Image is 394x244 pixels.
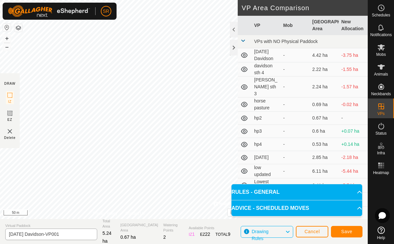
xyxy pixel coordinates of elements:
span: Neckbands [371,92,391,96]
span: Delete [4,135,16,140]
td: -2.18 ha [339,151,368,164]
button: i [228,209,235,216]
div: - [283,128,307,135]
span: VPs [377,112,384,116]
span: Cancel [304,229,320,234]
button: + [3,34,11,42]
span: [GEOGRAPHIC_DATA] Area [120,222,158,233]
td: [DATE] [252,151,281,164]
td: 4.42 ha [310,48,339,62]
td: 0.67 ha [310,112,339,125]
button: Map Layers [14,24,22,32]
td: [DATE] Davidson [252,48,281,62]
a: Privacy Policy [93,211,118,216]
span: EZ [8,117,12,122]
button: Save [331,226,362,237]
th: New Allocation [339,16,368,35]
span: Watering Points [163,222,183,233]
td: +0.14 ha [339,138,368,151]
span: RULES - GENERAL [231,188,280,196]
span: 0.67 ha [120,234,136,240]
img: VP [6,127,14,135]
div: - [283,52,307,59]
td: 2.22 ha [310,62,339,77]
span: 2 [163,234,166,240]
img: Gallagher Logo [8,5,90,17]
span: Available Points [189,225,230,231]
td: 0.6 ha [310,125,339,138]
td: -1.55 ha [339,62,368,77]
span: Schedules [372,13,390,17]
div: - [283,182,307,189]
span: Status [375,131,386,135]
td: hp2 [252,112,281,125]
th: Mob [281,16,310,35]
span: Save [341,229,352,234]
p-accordion-header: ADVICE - SCHEDULED MOVES [231,200,362,216]
th: [GEOGRAPHIC_DATA] Area [310,16,339,35]
td: horse pasture [252,98,281,112]
td: -5.44 ha [339,164,368,178]
span: ADVICE - SCHEDULED MOVES [231,204,309,212]
td: 0.69 ha [310,98,339,112]
div: - [283,168,307,175]
span: 1 [192,232,195,237]
a: Help [368,224,394,242]
td: hp3 [252,125,281,138]
span: Help [377,236,385,240]
span: Heatmap [373,171,389,175]
td: [PERSON_NAME] sth 3 [252,77,281,98]
td: -1.57 ha [339,77,368,98]
td: -3.75 ha [339,48,368,62]
span: Virtual Paddock [5,223,97,229]
button: – [3,43,11,51]
div: - [283,154,307,161]
td: -0.02 ha [339,98,368,112]
td: 2.85 ha [310,151,339,164]
span: IZ [8,99,12,104]
span: Drawing Rules [252,229,268,241]
span: Animals [374,72,388,76]
div: EZ [200,231,210,238]
td: hp4 [252,138,281,151]
td: Lowest Pasture [252,178,281,192]
span: 22 [205,232,210,237]
span: Infra [377,151,385,155]
div: IZ [189,231,195,238]
div: DRAW [4,81,15,86]
td: 6.11 ha [310,164,339,178]
td: 6.41 ha [310,178,339,192]
span: VPs with NO Physical Paddock [254,39,318,44]
div: - [283,66,307,73]
a: Contact Us [125,211,145,216]
span: Notifications [370,33,392,37]
div: - [283,101,307,108]
p-accordion-header: RULES - GENERAL [231,184,362,200]
span: Mobs [376,53,386,56]
td: davidson sth 4 [252,62,281,77]
div: - [283,83,307,90]
td: +0.07 ha [339,125,368,138]
span: SR [103,8,109,15]
td: 0.53 ha [310,138,339,151]
th: VP [252,16,281,35]
span: 5.24 ha [102,231,111,244]
td: -5.74 ha [339,178,368,192]
span: Total Area [102,218,115,229]
div: - [283,115,307,122]
td: low updated [252,164,281,178]
td: 2.24 ha [310,77,339,98]
div: - [283,141,307,148]
span: 9 [228,232,230,237]
button: Reset Map [3,24,11,32]
td: - [339,112,368,125]
button: Cancel [296,226,328,237]
h2: VP Area Comparison [242,4,368,12]
span: i [230,210,232,215]
div: TOTAL [215,231,230,238]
